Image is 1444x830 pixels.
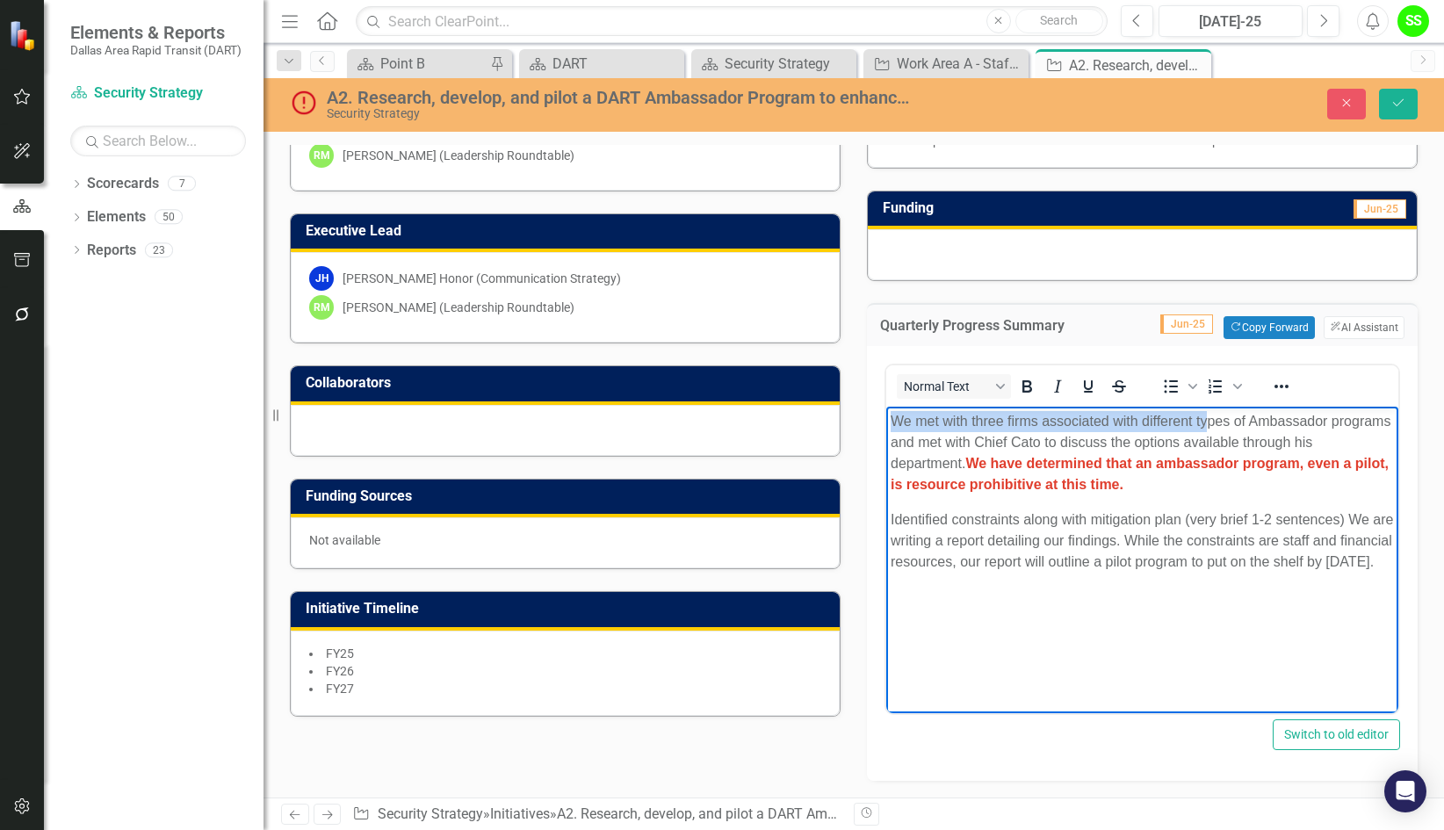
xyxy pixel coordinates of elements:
input: Search ClearPoint... [356,6,1108,37]
h3: Initiative Timeline [306,601,831,617]
div: » » [352,805,841,825]
div: DART [552,53,680,75]
div: 50 [155,210,183,225]
div: Security Strategy [327,107,917,120]
div: A2. Research, develop, and pilot a DART Ambassador Program to enhance visibility on the system. [327,88,917,107]
a: Security Strategy [70,83,246,104]
div: [PERSON_NAME] (Leadership Roundtable) [343,299,574,316]
div: Security Strategy [725,53,852,75]
span: Jun-25 [1160,314,1213,334]
button: Switch to old editor [1273,719,1400,750]
span: FY27 [326,682,354,696]
iframe: Rich Text Area [886,407,1398,713]
span: Elements & Reports [70,22,242,43]
h3: Funding Sources [306,488,831,504]
div: RM [309,143,334,168]
button: Search [1015,9,1103,33]
button: Italic [1043,374,1072,399]
div: Open Intercom Messenger [1384,770,1426,812]
div: A2. Research, develop, and pilot a DART Ambassador Program to enhance visibility on the system. [557,805,1163,822]
div: Work Area A - Staff Resources & Partnerships [897,53,1024,75]
button: Bold [1012,374,1042,399]
a: DART [523,53,680,75]
small: Dallas Area Rapid Transit (DART) [70,43,242,57]
div: Bullet list [1156,374,1200,399]
a: Elements [87,207,146,227]
div: 23 [145,242,173,257]
div: RM [309,295,334,320]
button: Block Normal Text [897,374,1011,399]
button: SS [1397,5,1429,37]
div: 7 [168,177,196,191]
p: Not available [309,531,821,549]
input: Search Below... [70,126,246,156]
a: Security Strategy [696,53,852,75]
button: Copy Forward [1224,316,1314,339]
button: [DATE]-25 [1159,5,1303,37]
button: Underline [1073,374,1103,399]
span: Search [1040,13,1078,27]
div: [DATE]-25 [1165,11,1296,32]
a: Reports [87,241,136,261]
button: Strikethrough [1104,374,1134,399]
div: Point B [380,53,486,75]
img: ClearPoint Strategy [9,20,40,51]
div: [PERSON_NAME] (Leadership Roundtable) [343,147,574,164]
a: Scorecards [87,174,159,194]
img: At Risk [290,89,318,117]
div: A2. Research, develop, and pilot a DART Ambassador Program to enhance visibility on the system. [1069,54,1207,76]
span: Jun-25 [1354,199,1406,219]
h3: Collaborators [306,375,831,391]
a: Security Strategy [378,805,483,822]
button: Reveal or hide additional toolbar items [1267,374,1296,399]
a: Initiatives [490,805,550,822]
h3: Quarterly Progress Summary [880,318,1106,334]
h3: Funding [883,200,1137,216]
div: [PERSON_NAME] Honor (Communication Strategy) [343,270,621,287]
div: Numbered list [1201,374,1245,399]
button: AI Assistant [1324,316,1404,339]
div: JH [309,266,334,291]
a: Work Area A - Staff Resources & Partnerships [868,53,1024,75]
h3: Executive Lead [306,223,831,239]
span: Normal Text [904,379,990,393]
span: FY26 [326,664,354,678]
span: FY25 [326,646,354,660]
a: Point B [351,53,486,75]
